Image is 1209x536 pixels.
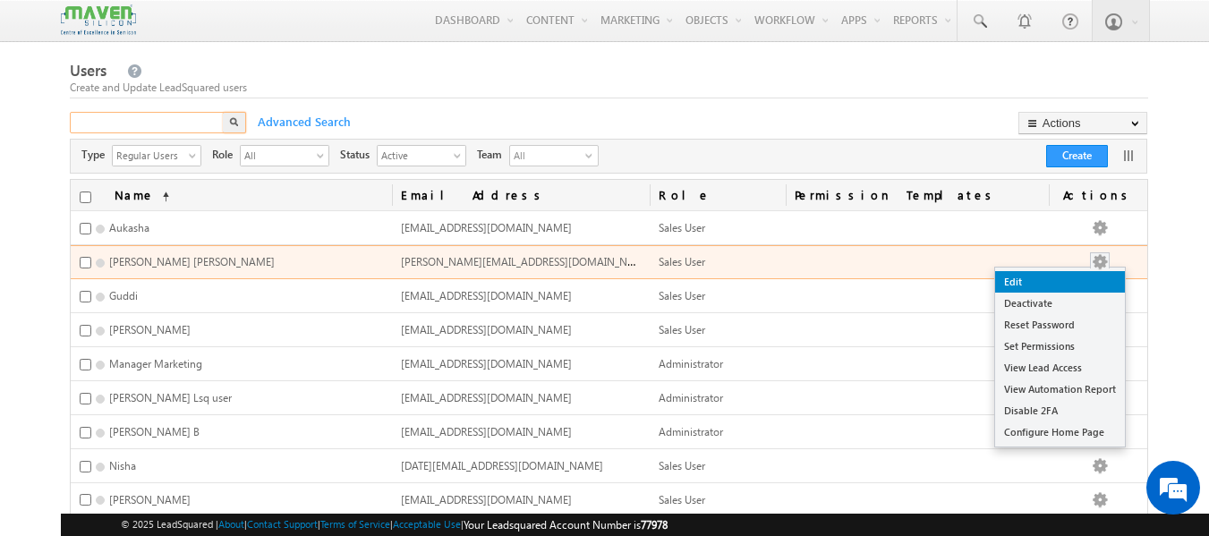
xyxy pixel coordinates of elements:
[454,150,468,160] span: select
[401,357,572,370] span: [EMAIL_ADDRESS][DOMAIN_NAME]
[401,459,603,472] span: [DATE][EMAIL_ADDRESS][DOMAIN_NAME]
[1046,145,1108,167] button: Create
[70,80,1149,96] div: Create and Update LeadSquared users
[401,391,572,404] span: [EMAIL_ADDRESS][DOMAIN_NAME]
[70,60,106,81] span: Users
[659,459,705,472] span: Sales User
[510,146,582,166] span: All
[641,518,668,532] span: 77978
[995,293,1125,314] a: Deactivate
[786,180,1049,210] span: Permission Templates
[218,518,244,530] a: About
[378,146,451,164] span: Active
[121,516,668,533] span: © 2025 LeadSquared | | | | |
[401,323,572,336] span: [EMAIL_ADDRESS][DOMAIN_NAME]
[1049,180,1148,210] span: Actions
[477,147,509,163] span: Team
[109,493,191,506] span: [PERSON_NAME]
[155,190,169,204] span: (sorted ascending)
[113,146,186,164] span: Regular Users
[995,357,1125,379] a: View Lead Access
[249,114,356,130] span: Advanced Search
[317,150,331,160] span: select
[320,518,390,530] a: Terms of Service
[229,117,238,126] img: Search
[401,425,572,438] span: [EMAIL_ADDRESS][DOMAIN_NAME]
[995,314,1125,336] a: Reset Password
[995,379,1125,400] a: View Automation Report
[464,518,668,532] span: Your Leadsquared Account Number is
[247,518,318,530] a: Contact Support
[212,147,240,163] span: Role
[109,459,136,472] span: Nisha
[401,289,572,302] span: [EMAIL_ADDRESS][DOMAIN_NAME]
[81,147,112,163] span: Type
[659,255,705,268] span: Sales User
[109,221,149,234] span: Aukasha
[401,221,572,234] span: [EMAIL_ADDRESS][DOMAIN_NAME]
[995,271,1125,293] a: Edit
[995,400,1125,421] a: Disable 2FA
[109,289,138,302] span: Guddi
[109,323,191,336] span: [PERSON_NAME]
[241,146,314,164] span: All
[109,425,200,438] span: [PERSON_NAME] B
[109,391,232,404] span: [PERSON_NAME] Lsq user
[659,289,705,302] span: Sales User
[659,425,723,438] span: Administrator
[401,253,653,268] span: [PERSON_NAME][EMAIL_ADDRESS][DOMAIN_NAME]
[659,391,723,404] span: Administrator
[995,336,1125,357] a: Set Permissions
[1018,112,1147,134] button: Actions
[106,180,178,210] a: Name
[109,255,275,268] span: [PERSON_NAME] [PERSON_NAME]
[659,493,705,506] span: Sales User
[340,147,377,163] span: Status
[659,221,705,234] span: Sales User
[659,323,705,336] span: Sales User
[109,357,202,370] span: Manager Marketing
[393,518,461,530] a: Acceptable Use
[995,421,1125,443] a: Configure Home Page
[61,4,136,36] img: Custom Logo
[189,150,203,160] span: select
[401,493,572,506] span: [EMAIL_ADDRESS][DOMAIN_NAME]
[650,180,786,210] a: Role
[659,357,723,370] span: Administrator
[392,180,650,210] a: Email Address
